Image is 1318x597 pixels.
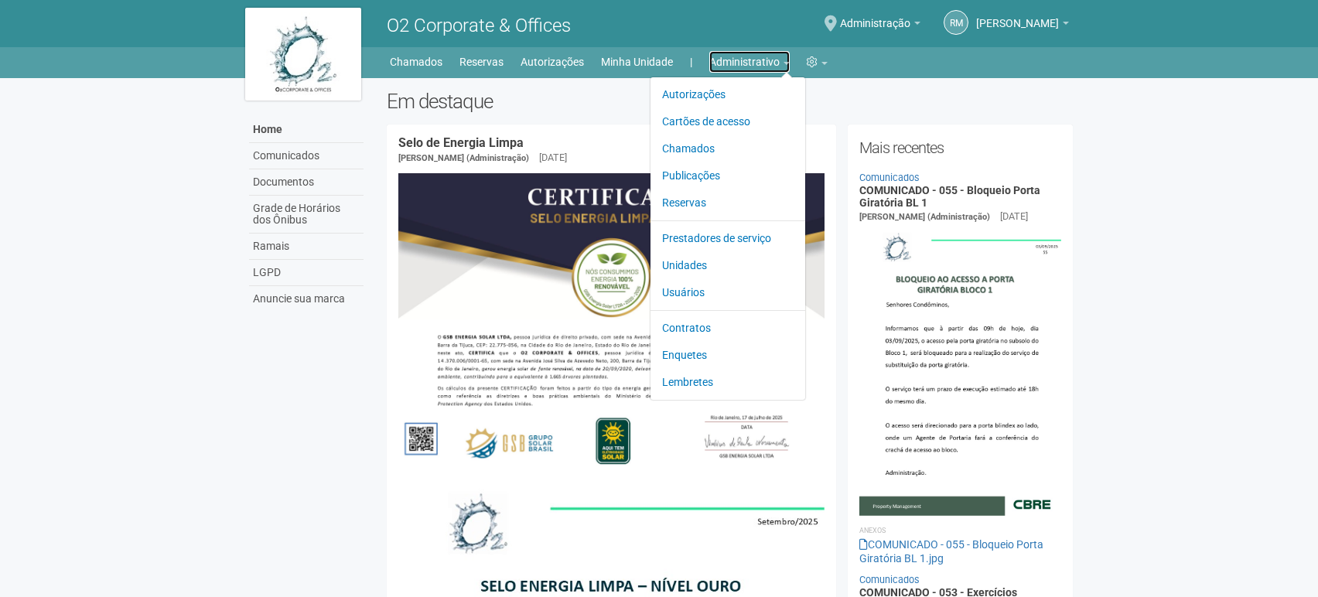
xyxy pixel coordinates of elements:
[859,524,1061,537] li: Anexos
[840,19,920,32] a: Administração
[807,51,828,73] a: Configurações
[662,315,794,342] a: Contratos
[662,135,794,162] a: Chamados
[387,90,1073,113] h2: Em destaque
[859,224,1061,515] img: COMUNICADO%20-%20055%20-%20Bloqueio%20Porta%20Girat%C3%B3ria%20BL%201.jpg
[249,286,364,312] a: Anuncie sua marca
[398,173,825,475] img: COMUNICADO%20-%20054%20-%20Selo%20de%20Energia%20Limpa%20-%20P%C3%A1g.%202.jpg
[249,117,364,143] a: Home
[249,260,364,286] a: LGPD
[859,136,1061,159] h2: Mais recentes
[662,252,794,279] a: Unidades
[859,184,1040,208] a: COMUNICADO - 055 - Bloqueio Porta Giratória BL 1
[398,135,524,150] a: Selo de Energia Limpa
[662,342,794,369] a: Enquetes
[249,196,364,234] a: Grade de Horários dos Ônibus
[662,81,794,108] a: Autorizações
[1000,210,1028,223] div: [DATE]
[249,234,364,260] a: Ramais
[662,108,794,135] a: Cartões de acesso
[859,212,990,222] span: [PERSON_NAME] (Administração)
[249,143,364,169] a: Comunicados
[249,169,364,196] a: Documentos
[539,151,567,165] div: [DATE]
[662,189,794,217] a: Reservas
[840,2,910,29] span: Administração
[976,2,1059,29] span: Rogério Machado
[662,279,794,306] a: Usuários
[944,10,968,35] a: RM
[387,15,571,36] span: O2 Corporate & Offices
[390,51,442,73] a: Chamados
[690,51,692,73] a: |
[709,51,790,73] a: Administrativo
[601,51,673,73] a: Minha Unidade
[662,162,794,189] a: Publicações
[859,172,920,183] a: Comunicados
[459,51,504,73] a: Reservas
[662,225,794,252] a: Prestadores de serviço
[976,19,1069,32] a: [PERSON_NAME]
[521,51,584,73] a: Autorizações
[859,538,1043,565] a: COMUNICADO - 055 - Bloqueio Porta Giratória BL 1.jpg
[398,153,529,163] span: [PERSON_NAME] (Administração)
[245,8,361,101] img: logo.jpg
[662,369,794,396] a: Lembretes
[859,574,920,585] a: Comunicados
